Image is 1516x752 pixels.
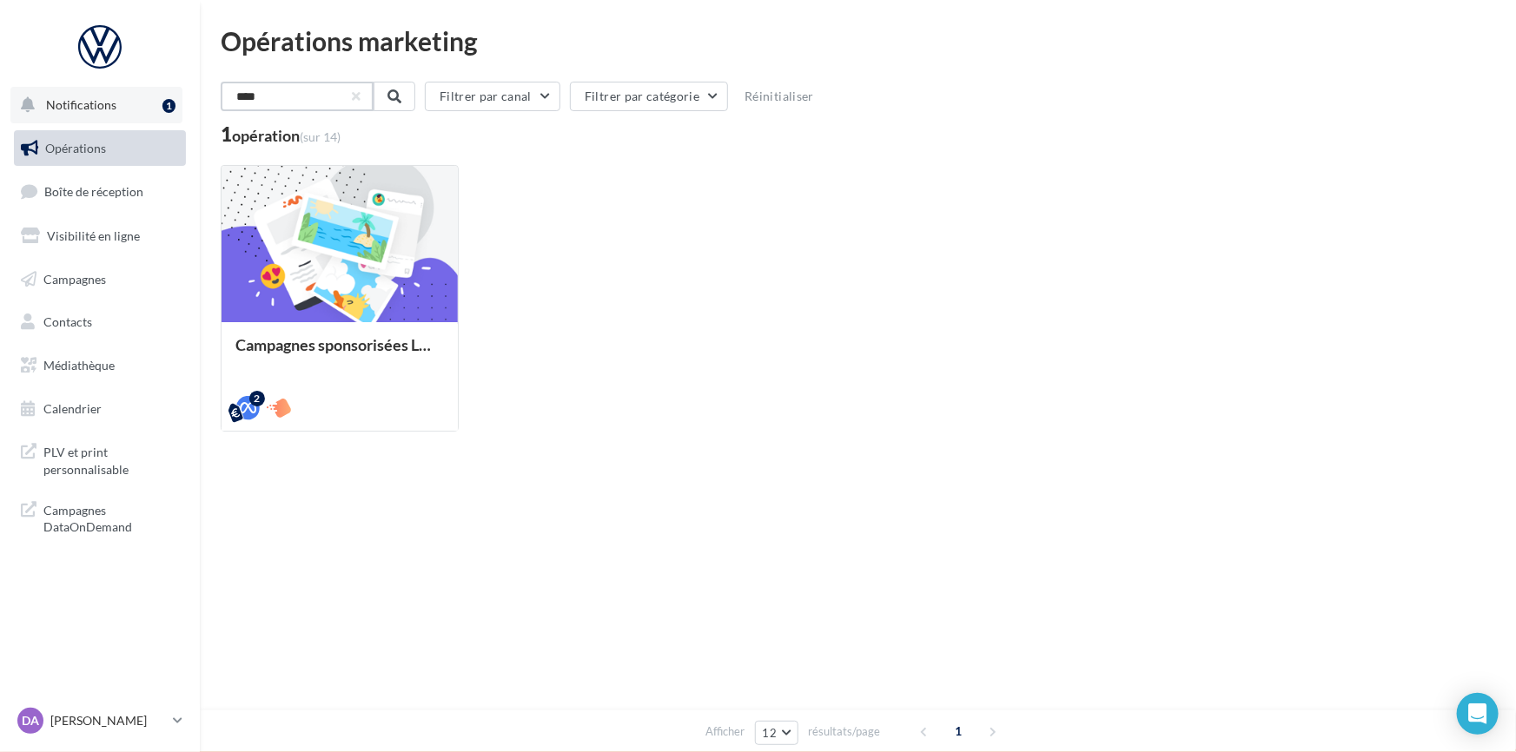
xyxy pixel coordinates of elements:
span: Boîte de réception [44,184,143,199]
span: Notifications [46,97,116,112]
a: Campagnes DataOnDemand [10,491,189,543]
div: 1 [162,99,175,113]
button: Filtrer par canal [425,82,560,111]
span: (sur 14) [300,129,341,144]
a: Campagnes [10,261,189,298]
button: 12 [755,721,799,745]
div: Opérations marketing [221,28,1495,54]
span: DA [22,712,39,729]
span: Visibilité en ligne [47,228,140,243]
a: Contacts [10,304,189,340]
button: Filtrer par catégorie [570,82,728,111]
span: Campagnes DataOnDemand [43,498,179,536]
span: Campagnes [43,271,106,286]
span: 1 [944,717,972,745]
span: Opérations [45,141,106,155]
div: 1 [221,125,341,144]
span: 12 [763,726,778,740]
a: Calendrier [10,391,189,427]
a: DA [PERSON_NAME] [14,704,186,737]
span: PLV et print personnalisable [43,440,179,478]
span: Afficher [706,723,745,740]
div: Open Intercom Messenger [1457,693,1499,735]
a: Boîte de réception [10,173,189,210]
span: résultats/page [808,723,880,740]
div: Campagnes sponsorisées Les Instants VW Octobre [235,336,444,371]
span: Contacts [43,314,92,329]
button: Réinitialiser [738,86,821,107]
div: opération [232,128,341,143]
a: Médiathèque [10,347,189,384]
a: Opérations [10,130,189,167]
button: Notifications 1 [10,87,182,123]
a: Visibilité en ligne [10,218,189,254]
a: PLV et print personnalisable [10,433,189,485]
span: Médiathèque [43,358,115,373]
div: 2 [249,391,265,406]
p: [PERSON_NAME] [50,712,166,729]
span: Calendrier [43,401,102,416]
